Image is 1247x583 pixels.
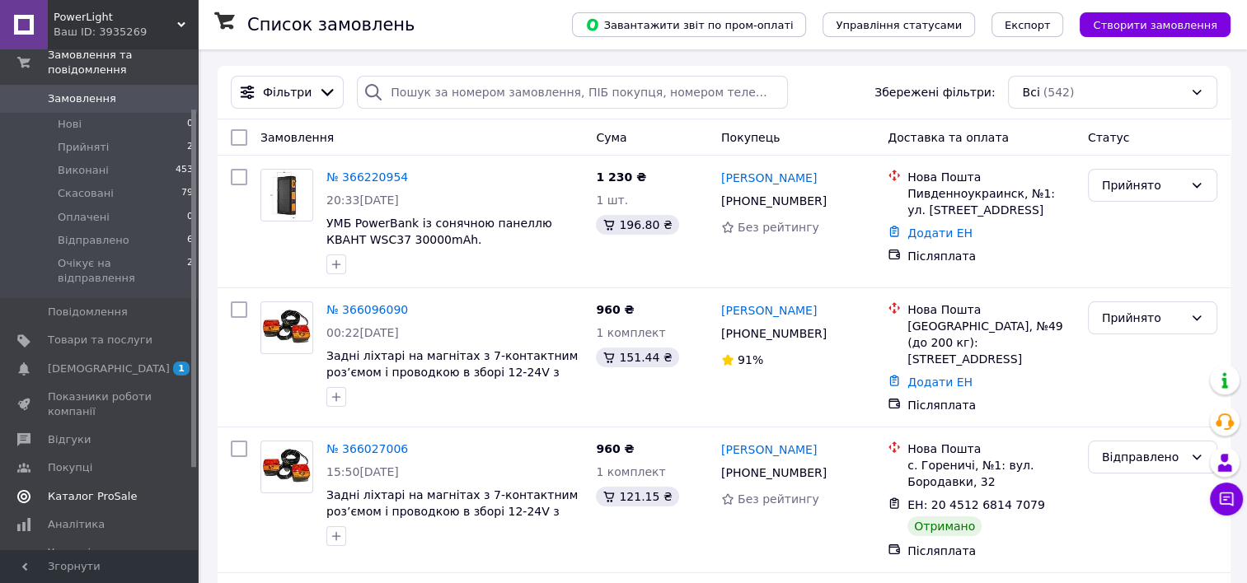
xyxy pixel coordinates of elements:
[58,163,109,178] span: Виконані
[718,461,830,484] div: [PHONE_NUMBER]
[823,12,975,37] button: Управління статусами
[596,487,678,506] div: 121.15 ₴
[907,185,1075,218] div: Пивденноукраинск, №1: ул. [STREET_ADDRESS]
[58,256,187,286] span: Очікує на відправлення
[907,169,1075,185] div: Нова Пошта
[260,441,313,493] a: Фото товару
[907,375,973,389] a: Додати ЕН
[1102,176,1184,194] div: Прийнято
[54,25,198,40] div: Ваш ID: 3935269
[247,15,415,35] h1: Список замовлень
[596,215,678,235] div: 196.80 ₴
[326,217,552,246] a: УМБ PowerBank із сонячною панеллю КВАНТ WSC37 30000mAh.
[907,318,1075,367] div: [GEOGRAPHIC_DATA], №49 (до 200 кг): [STREET_ADDRESS]
[176,163,193,178] span: 453
[1088,131,1130,144] span: Статус
[721,170,817,186] a: [PERSON_NAME]
[596,131,626,144] span: Cума
[721,302,817,319] a: [PERSON_NAME]
[326,349,578,395] a: Задні ліхтарі на магнітах з 7-контактним роз’ємом і проводкою в зборі 12-24V з лампами розжарювання
[181,186,193,201] span: 79
[58,117,82,132] span: Нові
[326,326,399,339] span: 00:22[DATE]
[260,169,313,222] a: Фото товару
[48,361,170,376] span: [DEMOGRAPHIC_DATA]
[718,322,830,345] div: [PHONE_NUMBER]
[721,131,780,144] span: Покупець
[48,545,152,575] span: Управління сайтом
[1063,17,1231,30] a: Створити замовлення
[1080,12,1231,37] button: Створити замовлення
[187,210,193,225] span: 0
[58,186,114,201] span: Скасовані
[54,10,177,25] span: PowerLight
[596,303,634,316] span: 960 ₴
[596,170,646,184] span: 1 230 ₴
[58,140,109,155] span: Прийняті
[907,516,982,536] div: Отримано
[326,488,578,534] a: Задні ліхтарі на магнітах з 7-контактним роз’ємом і проводкою в зборі 12-24V з лампами розжарювання
[836,19,962,31] span: Управління статусами
[326,303,408,316] a: № 366096090
[187,256,193,286] span: 2
[1005,19,1051,31] span: Експорт
[596,347,678,367] div: 151.44 ₴
[261,448,312,487] img: Фото товару
[907,543,1075,559] div: Післяплата
[1093,19,1217,31] span: Створити замовлення
[261,309,312,347] img: Фото товару
[596,194,628,207] span: 1 шт.
[326,442,408,455] a: № 366027006
[596,465,665,478] span: 1 комплект
[48,517,105,532] span: Аналітика
[738,353,763,366] span: 91%
[48,305,128,319] span: Повідомлення
[326,194,399,207] span: 20:33[DATE]
[48,48,198,77] span: Замовлення та повідомлення
[596,442,634,455] span: 960 ₴
[260,131,334,144] span: Замовлення
[874,84,995,100] span: Збережені фільтри:
[326,170,408,184] a: № 366220954
[48,460,92,475] span: Покупці
[1043,86,1075,99] span: (542)
[48,489,137,504] span: Каталог ProSale
[596,326,665,339] span: 1 комплект
[173,361,190,375] span: 1
[187,117,193,132] span: 0
[907,248,1075,264] div: Післяплата
[1102,448,1184,466] div: Відправлено
[187,233,193,248] span: 6
[1102,309,1184,327] div: Прийнято
[261,170,312,221] img: Фото товару
[907,457,1075,490] div: с. Гореничі, №1: вул. Бородавки, 32
[48,432,91,447] span: Відгуки
[326,465,399,478] span: 15:50[DATE]
[888,131,1009,144] span: Доставка та оплата
[907,441,1075,457] div: Нова Пошта
[992,12,1064,37] button: Експорт
[263,84,312,100] span: Фільтри
[718,189,830,212] div: [PHONE_NUMBER]
[907,226,973,240] a: Додати ЕН
[738,221,819,234] span: Без рейтингу
[738,492,819,506] span: Без рейтингу
[907,498,1045,511] span: ЕН: 20 4512 6814 7079
[260,301,313,354] a: Фото товару
[907,301,1075,318] div: Нова Пошта
[907,397,1075,413] div: Післяплата
[48,91,116,106] span: Замовлення
[357,76,788,109] input: Пошук за номером замовлення, ПІБ покупця, номером телефону, Email, номером накладної
[58,233,129,248] span: Відправлено
[48,389,152,419] span: Показники роботи компанії
[721,441,817,458] a: [PERSON_NAME]
[48,333,152,347] span: Товари та послуги
[585,17,793,32] span: Завантажити звіт по пром-оплаті
[187,140,193,155] span: 2
[1210,483,1243,515] button: Чат з покупцем
[58,210,110,225] span: Оплачені
[572,12,806,37] button: Завантажити звіт по пром-оплаті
